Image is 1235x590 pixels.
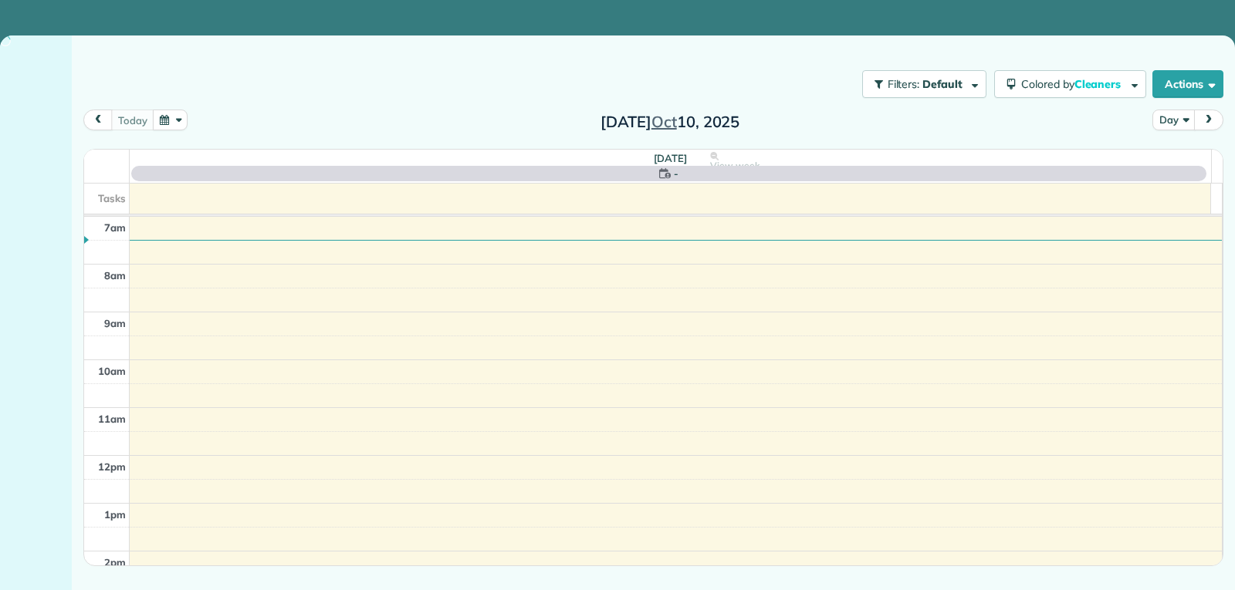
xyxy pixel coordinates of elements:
[104,317,126,329] span: 9am
[104,269,126,282] span: 8am
[104,221,126,234] span: 7am
[111,110,154,130] button: today
[98,192,126,204] span: Tasks
[1021,77,1126,91] span: Colored by
[854,70,986,98] a: Filters: Default
[1152,110,1195,130] button: Day
[98,413,126,425] span: 11am
[674,166,678,181] span: -
[574,113,766,130] h2: [DATE] 10, 2025
[654,152,687,164] span: [DATE]
[888,77,920,91] span: Filters:
[710,160,760,172] span: View week
[1194,110,1223,130] button: next
[862,70,986,98] button: Filters: Default
[994,70,1146,98] button: Colored byCleaners
[1074,77,1124,91] span: Cleaners
[922,77,963,91] span: Default
[104,508,126,521] span: 1pm
[651,112,677,131] span: Oct
[104,556,126,568] span: 2pm
[98,365,126,377] span: 10am
[98,460,126,473] span: 12pm
[83,110,113,130] button: prev
[1152,70,1223,98] button: Actions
